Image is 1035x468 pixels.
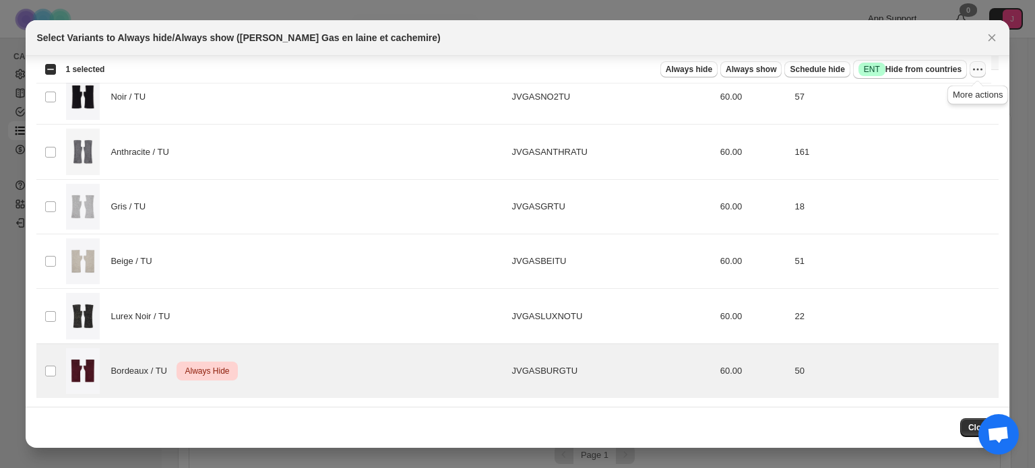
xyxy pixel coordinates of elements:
span: Anthracite / TU [111,145,176,159]
div: Ouvrir le chat [978,414,1019,455]
span: Close [968,422,991,433]
td: 161 [790,125,998,179]
img: 2-_-Mitaine_Gas_Laine_Cachemire_anthracite_Jeanne_Vouland_2.jpg [66,129,100,174]
span: Gris / TU [111,200,153,213]
button: Always show [720,61,782,77]
img: 3-_-Mitaine_Gas_Laine_Cachemire_noir_dore_Jeanne_Vouland.jpg [66,293,100,339]
td: 22 [790,289,998,343]
td: 50 [790,343,998,398]
button: SuccessENTHide from countries [853,60,967,79]
span: 1 selected [65,64,104,75]
td: 57 [790,70,998,125]
td: 60.00 [716,343,791,398]
td: JVGASBURGTU [508,343,716,398]
span: Beige / TU [111,255,159,268]
button: More actions [970,61,986,77]
span: Schedule hide [790,64,844,75]
h2: Select Variants to Always hide/Always show ([PERSON_NAME] Gas en laine et cachemire) [36,31,440,44]
img: 1-_-Mitaines_Gas_Laine_Cachemire_Noir_2_Jeanne_Vouland.jpg [66,74,100,120]
span: Always Hide [182,363,232,379]
span: Bordeaux / TU [111,364,174,378]
button: Close [960,418,999,437]
button: Schedule hide [784,61,850,77]
td: 51 [790,234,998,289]
td: 60.00 [716,179,791,234]
td: 60.00 [716,70,791,125]
td: JVGASNO2TU [508,70,716,125]
button: Always hide [660,61,718,77]
td: JVGASLUXNOTU [508,289,716,343]
span: ENT [864,64,880,75]
td: 60.00 [716,234,791,289]
td: 60.00 [716,289,791,343]
img: 00-_-Mitaines_Gas_Laine_Cachemire_Bordeaux_Jeanne_Vouland.jpg [66,348,100,394]
span: Always hide [666,64,712,75]
span: Always show [726,64,776,75]
img: 3_-_Mitaine_Gas_Laine_Cachemire_Gris_-_Jeanne_Vouland.jpg [66,184,100,230]
td: 18 [790,179,998,234]
img: 00-_-Mitaines_Gas_Laine_Cachemire_Beige_Jeanne_Vouland.jpg [66,238,100,284]
span: Hide from countries [858,63,962,76]
td: JVGASANTHRATU [508,125,716,179]
td: JVGASGRTU [508,179,716,234]
button: Close [982,28,1001,47]
span: Noir / TU [111,90,153,104]
span: Lurex Noir / TU [111,310,177,323]
td: JVGASBEITU [508,234,716,289]
td: 60.00 [716,125,791,179]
